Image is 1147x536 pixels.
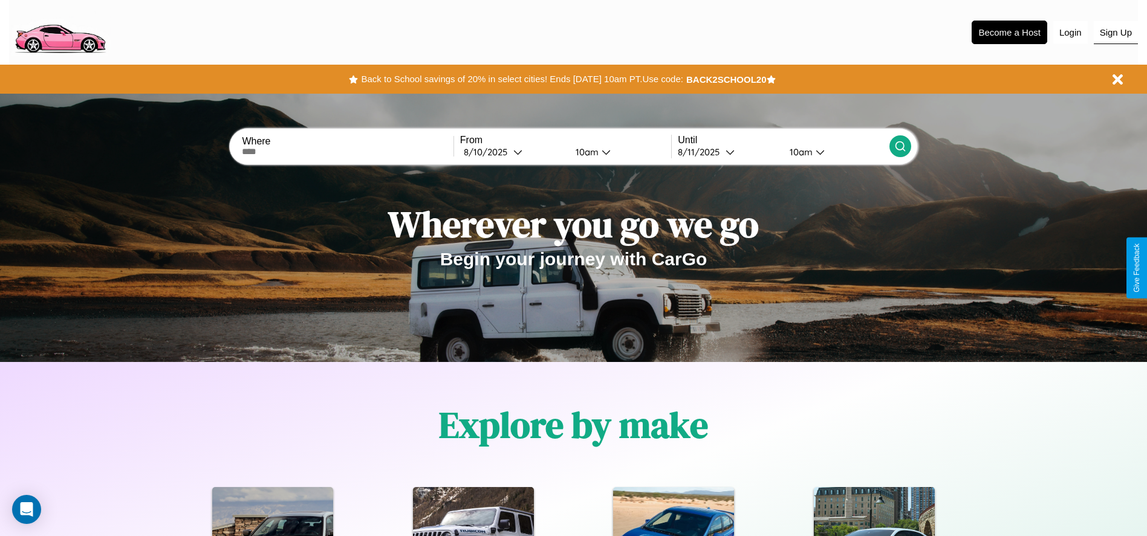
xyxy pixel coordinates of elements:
label: From [460,135,671,146]
button: Sign Up [1094,21,1138,44]
button: 8/10/2025 [460,146,566,158]
b: BACK2SCHOOL20 [686,74,767,85]
img: logo [9,6,111,56]
label: Until [678,135,889,146]
div: 10am [570,146,602,158]
label: Where [242,136,453,147]
button: 10am [566,146,672,158]
div: 10am [784,146,816,158]
div: 8 / 11 / 2025 [678,146,726,158]
button: Login [1053,21,1088,44]
button: 10am [780,146,889,158]
h1: Explore by make [439,400,708,450]
div: 8 / 10 / 2025 [464,146,513,158]
div: Open Intercom Messenger [12,495,41,524]
button: Back to School savings of 20% in select cities! Ends [DATE] 10am PT.Use code: [358,71,686,88]
div: Give Feedback [1132,244,1141,292]
button: Become a Host [972,21,1047,44]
